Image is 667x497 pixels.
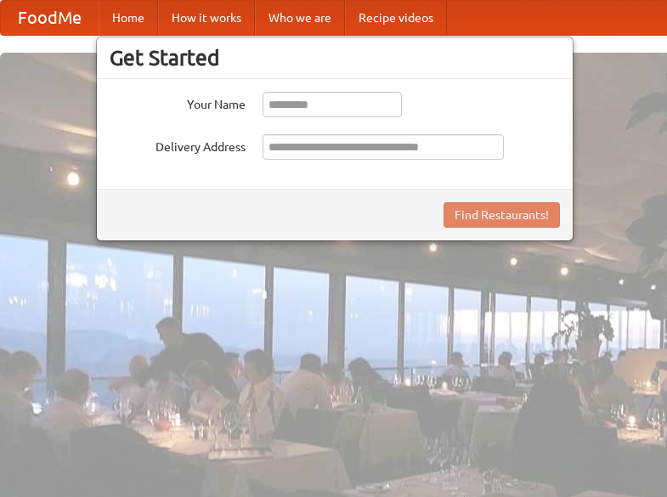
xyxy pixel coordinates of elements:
[255,1,345,35] a: Who we are
[110,45,560,71] h3: Get Started
[444,202,560,228] button: Find Restaurants!
[158,1,255,35] a: How it works
[345,1,447,35] a: Recipe videos
[99,1,158,35] a: Home
[1,1,99,35] a: FoodMe
[110,92,246,113] label: Your Name
[110,134,246,155] label: Delivery Address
